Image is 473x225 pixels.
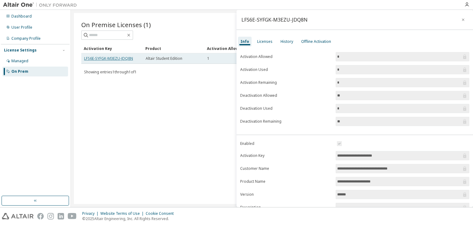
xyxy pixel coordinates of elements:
div: Dashboard [11,14,32,19]
div: Website Terms of Use [100,211,146,216]
div: User Profile [11,25,32,30]
label: Activation Remaining [240,80,332,85]
div: Offline Activation [301,39,331,44]
label: Customer Name [240,166,332,171]
div: Info [241,39,249,44]
div: LFS6E-SYFGK-M3EZU-JDQ8N [241,17,308,22]
p: © 2025 Altair Engineering, Inc. All Rights Reserved. [82,216,177,221]
div: History [281,39,293,44]
span: Altair Student Edition [146,56,182,61]
div: License Settings [4,48,37,53]
div: Managed [11,59,28,63]
span: Showing entries 1 through 1 of 1 [84,69,137,75]
label: Version [240,192,332,197]
div: Licenses [257,39,273,44]
div: Activation Allowed [207,43,264,53]
img: youtube.svg [68,213,77,219]
span: 1 [207,56,209,61]
div: Privacy [82,211,100,216]
img: facebook.svg [37,213,44,219]
label: Product Name [240,179,332,184]
img: linkedin.svg [58,213,64,219]
img: Altair One [3,2,80,8]
span: On Premise Licenses (1) [81,20,151,29]
label: Enabled [240,141,332,146]
img: altair_logo.svg [2,213,34,219]
label: Deactivation Remaining [240,119,332,124]
div: Product [145,43,202,53]
div: On Prem [11,69,28,74]
label: Description [240,205,332,210]
label: Activation Used [240,67,332,72]
div: Cookie Consent [146,211,177,216]
label: Activation Key [240,153,332,158]
img: instagram.svg [47,213,54,219]
a: LFS6E-SYFGK-M3EZU-JDQ8N [84,56,133,61]
div: Activation Key [84,43,140,53]
label: Activation Allowed [240,54,332,59]
label: Deactivation Allowed [240,93,332,98]
div: Company Profile [11,36,41,41]
label: Deactivation Used [240,106,332,111]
